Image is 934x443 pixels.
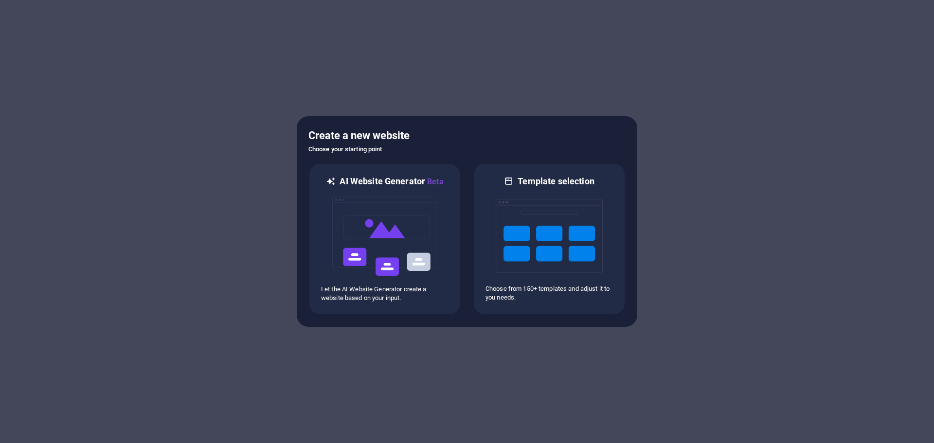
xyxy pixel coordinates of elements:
[331,188,438,285] img: ai
[308,143,626,155] h6: Choose your starting point
[485,284,613,302] p: Choose from 150+ templates and adjust it to you needs.
[473,163,626,315] div: Template selectionChoose from 150+ templates and adjust it to you needs.
[425,177,444,186] span: Beta
[308,163,461,315] div: AI Website GeneratorBetaaiLet the AI Website Generator create a website based on your input.
[321,285,449,302] p: Let the AI Website Generator create a website based on your input.
[340,176,443,188] h6: AI Website Generator
[308,128,626,143] h5: Create a new website
[518,176,594,187] h6: Template selection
